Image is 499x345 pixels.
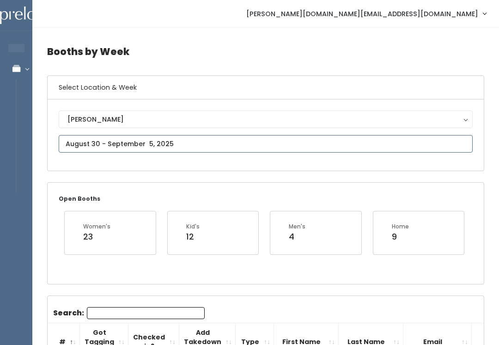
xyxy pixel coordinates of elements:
[83,231,110,243] div: 23
[392,222,409,231] div: Home
[289,222,305,231] div: Men's
[48,76,484,99] h6: Select Location & Week
[83,222,110,231] div: Women's
[237,4,495,24] a: [PERSON_NAME][DOMAIN_NAME][EMAIL_ADDRESS][DOMAIN_NAME]
[186,222,200,231] div: Kid's
[67,114,464,124] div: [PERSON_NAME]
[87,307,205,319] input: Search:
[186,231,200,243] div: 12
[59,195,100,203] small: Open Booths
[53,307,205,319] label: Search:
[59,135,473,153] input: August 30 - September 5, 2025
[47,39,484,64] h4: Booths by Week
[392,231,409,243] div: 9
[59,111,473,128] button: [PERSON_NAME]
[246,9,478,19] span: [PERSON_NAME][DOMAIN_NAME][EMAIL_ADDRESS][DOMAIN_NAME]
[289,231,305,243] div: 4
